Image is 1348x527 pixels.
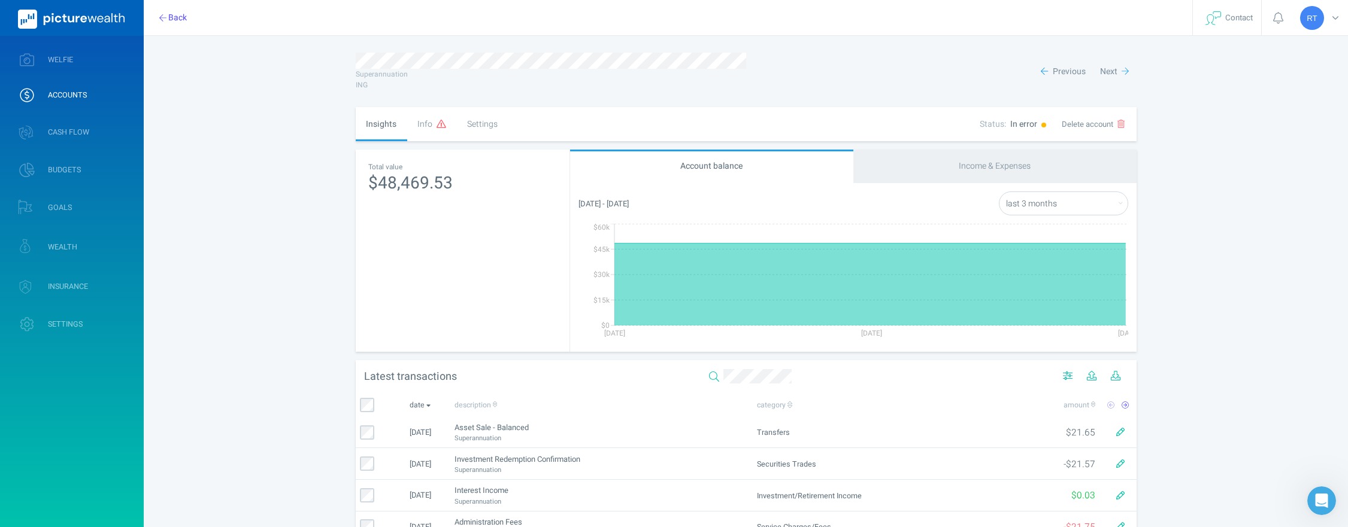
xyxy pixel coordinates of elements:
span: description [455,400,498,410]
span: $0.03 [1071,489,1095,502]
tspan: [DATE] [1117,327,1138,338]
span: Asset Sale - Balanced [455,422,529,433]
span: Superannuation [455,433,501,443]
button: Delete account [1055,114,1132,135]
span: Investment Redemption Confirmation [455,453,580,465]
span: [DATE] - [DATE] [578,198,629,209]
span: Interest Income [455,485,508,496]
span: INSURANCE [48,282,88,291]
img: PictureWealth [18,10,125,29]
div: Info [407,107,457,141]
span: WELFIE [48,55,73,65]
span: $21.65 [1066,426,1095,439]
div: Rachael Tate [1300,6,1324,30]
td: [DATE] [390,480,450,511]
span: Delete account [1062,118,1113,130]
span: Previous [1053,65,1086,78]
span: RT [1307,14,1317,23]
span: Latest transactions [364,368,457,385]
span: In error [1010,118,1037,130]
span: Next [1100,65,1117,78]
span: Securities Trades [757,459,816,470]
span: amount [1064,400,1096,410]
div: Insights [356,107,407,141]
div: Superannuation [356,69,746,80]
tspan: [DATE] [861,327,881,338]
div: $48,469.53 [368,171,557,196]
span: BUDGETS [48,165,81,175]
span: Superannuation [455,465,501,475]
span: category [757,400,792,410]
button: Upload transactions [1080,365,1104,388]
span: SETTINGS [48,319,83,329]
span: Superannuation [455,496,501,507]
button: Filter transactions [1055,365,1079,388]
div: Settings [456,107,508,141]
button: Download transactions [1104,365,1128,388]
span: Transfers [757,427,790,438]
tspan: $60k [593,222,610,233]
div: ING [356,80,746,90]
div: Total value [368,162,557,172]
span: CASH FLOW [48,127,89,137]
tspan: $15k [593,295,610,306]
tspan: $45k [593,244,610,255]
div: Account balance [570,150,853,183]
button: Previous [1034,61,1093,82]
span: Status: [980,118,1006,130]
div: Income & Expenses [853,150,1137,183]
td: [DATE] [390,417,450,448]
tspan: $30k [593,269,610,280]
span: GOALS [48,203,72,212]
span: WEALTH [48,242,77,252]
span: -$21.57 [1064,458,1095,471]
button: Next [1093,61,1137,82]
iframe: Intercom live chat [1307,486,1336,515]
span: Investment/Retirement Income [757,491,862,501]
td: [DATE] [390,448,450,480]
button: Back [152,7,195,28]
span: ACCOUNTS [48,90,87,100]
tspan: [DATE] [604,327,625,338]
img: svg+xml;base64,PHN2ZyB4bWxucz0iaHR0cDovL3d3dy53My5vcmcvMjAwMC9zdmciIHdpZHRoPSIyNyIgaGVpZ2h0PSIyNC... [1205,11,1221,25]
tspan: $0 [601,320,610,331]
span: date [410,400,431,410]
